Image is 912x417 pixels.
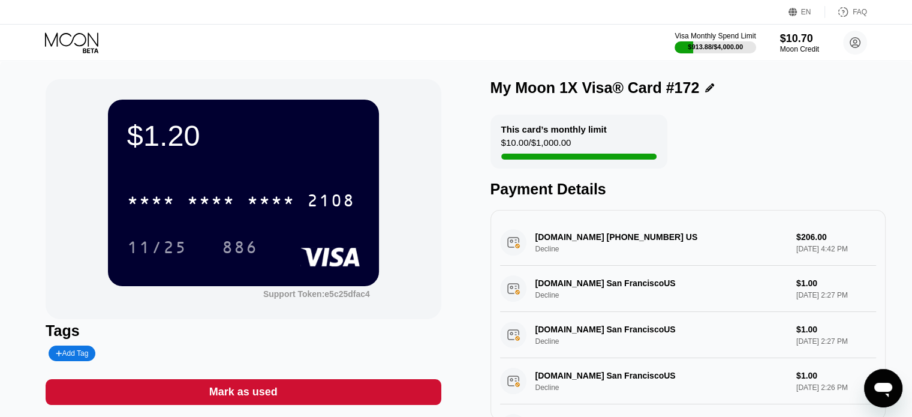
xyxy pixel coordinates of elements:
[490,79,700,97] div: My Moon 1X Visa® Card #172
[825,6,867,18] div: FAQ
[127,239,187,259] div: 11/25
[864,369,902,407] iframe: Button to launch messaging window, conversation in progress
[209,385,278,399] div: Mark as used
[801,8,811,16] div: EN
[688,43,743,50] div: $913.88 / $4,000.00
[263,289,370,299] div: Support Token: e5c25dfac4
[46,379,441,405] div: Mark as used
[118,232,196,262] div: 11/25
[780,45,819,53] div: Moon Credit
[213,232,267,262] div: 886
[307,193,355,212] div: 2108
[49,346,95,361] div: Add Tag
[853,8,867,16] div: FAQ
[501,124,607,134] div: This card’s monthly limit
[501,137,571,154] div: $10.00 / $1,000.00
[780,32,819,53] div: $10.70Moon Credit
[490,181,886,198] div: Payment Details
[675,32,756,53] div: Visa Monthly Spend Limit$913.88/$4,000.00
[46,322,441,340] div: Tags
[675,32,756,40] div: Visa Monthly Spend Limit
[780,32,819,45] div: $10.70
[263,289,370,299] div: Support Token:e5c25dfac4
[127,119,360,152] div: $1.20
[788,6,825,18] div: EN
[56,349,88,358] div: Add Tag
[222,239,258,259] div: 886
